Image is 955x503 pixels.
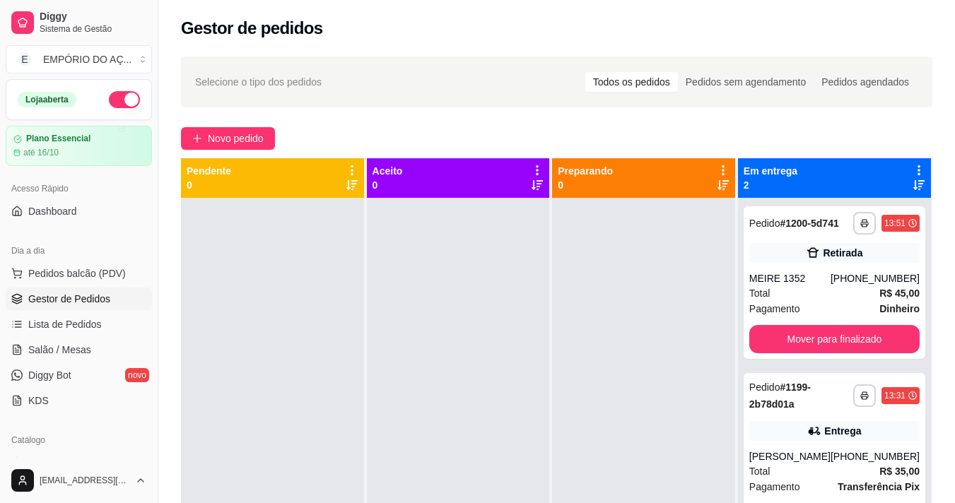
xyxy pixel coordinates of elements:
[18,92,76,107] div: Loja aberta
[744,164,797,178] p: Em entrega
[749,381,811,410] strong: # 1199-2b78d01a
[187,178,231,192] p: 0
[749,271,831,285] div: MEIRE 1352
[749,285,771,301] span: Total
[28,343,91,357] span: Salão / Mesas
[749,463,771,479] span: Total
[28,317,102,331] span: Lista de Pedidos
[43,52,131,66] div: EMPÓRIO DO AÇ ...
[6,364,152,386] a: Diggy Botnovo
[879,303,920,314] strong: Dinheiro
[6,126,152,166] a: Plano Essencialaté 16/10
[814,72,917,92] div: Pedidos agendados
[749,218,780,229] span: Pedido
[824,424,861,438] div: Entrega
[28,456,68,470] span: Produtos
[6,6,152,40] a: DiggySistema de Gestão
[749,381,780,393] span: Pedido
[6,262,152,285] button: Pedidos balcão (PDV)
[879,466,920,477] strong: R$ 35,00
[109,91,140,108] button: Alterar Status
[558,178,613,192] p: 0
[28,204,77,218] span: Dashboard
[28,266,126,280] span: Pedidos balcão (PDV)
[831,271,920,285] div: [PHONE_NUMBER]
[23,147,59,158] article: até 16/10
[208,131,264,146] span: Novo pedido
[181,17,323,40] h2: Gestor de pedidos
[373,164,403,178] p: Aceito
[373,178,403,192] p: 0
[749,301,800,316] span: Pagamento
[40,11,146,23] span: Diggy
[40,23,146,35] span: Sistema de Gestão
[585,72,678,92] div: Todos os pedidos
[28,393,49,408] span: KDS
[187,164,231,178] p: Pendente
[28,368,71,382] span: Diggy Bot
[678,72,814,92] div: Pedidos sem agendamento
[749,449,831,463] div: [PERSON_NAME]
[6,338,152,361] a: Salão / Mesas
[744,178,797,192] p: 2
[40,475,129,486] span: [EMAIL_ADDRESS][DOMAIN_NAME]
[884,218,906,229] div: 13:51
[6,200,152,223] a: Dashboard
[831,449,920,463] div: [PHONE_NUMBER]
[6,177,152,200] div: Acesso Rápido
[6,429,152,451] div: Catálogo
[6,45,152,73] button: Select a team
[879,288,920,299] strong: R$ 45,00
[6,239,152,262] div: Dia a dia
[18,52,32,66] span: E
[6,313,152,336] a: Lista de Pedidos
[181,127,275,150] button: Novo pedido
[6,288,152,310] a: Gestor de Pedidos
[780,218,838,229] strong: # 1200-5d741
[749,479,800,495] span: Pagamento
[6,463,152,497] button: [EMAIL_ADDRESS][DOMAIN_NAME]
[838,481,920,492] strong: Transferência Pix
[823,246,862,260] div: Retirada
[749,325,920,353] button: Mover para finalizado
[195,74,322,90] span: Selecione o tipo dos pedidos
[192,134,202,143] span: plus
[6,451,152,474] a: Produtos
[26,134,90,144] article: Plano Essencial
[6,389,152,412] a: KDS
[28,292,110,306] span: Gestor de Pedidos
[884,390,906,401] div: 13:31
[558,164,613,178] p: Preparando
